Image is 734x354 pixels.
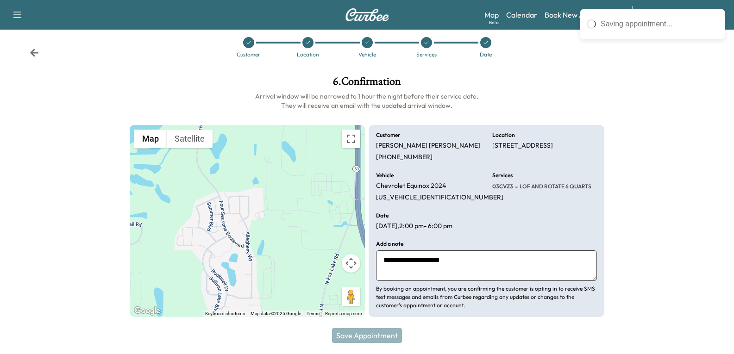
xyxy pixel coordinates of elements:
span: Map data ©2025 Google [251,311,301,316]
button: Map camera controls [342,254,360,273]
p: Chevrolet Equinox 2024 [376,182,446,190]
img: Curbee Logo [345,8,389,21]
p: [DATE] , 2:00 pm - 6:00 pm [376,222,452,230]
div: Vehicle [358,52,376,57]
h6: Location [492,132,515,138]
p: [STREET_ADDRESS] [492,142,553,150]
button: Keyboard shortcuts [205,311,245,317]
a: Report a map error [325,311,362,316]
a: Open this area in Google Maps (opens a new window) [132,305,163,317]
p: By booking an appointment, you are confirming the customer is opting in to receive SMS text messa... [376,285,596,310]
img: Google [132,305,163,317]
button: Show satellite imagery [167,130,213,148]
a: Book New Appointment [545,9,623,20]
h6: Customer [376,132,400,138]
a: Calendar [506,9,537,20]
h6: Vehicle [376,173,394,178]
button: Toggle fullscreen view [342,130,360,148]
button: Drag Pegman onto the map to open Street View [342,287,360,306]
span: - [513,182,518,191]
span: 03CVZ3 [492,183,513,190]
div: Customer [237,52,260,57]
div: Back [30,48,39,57]
div: Location [297,52,319,57]
div: Date [480,52,492,57]
button: Show street map [134,130,167,148]
p: [PERSON_NAME] [PERSON_NAME] [376,142,480,150]
a: Terms (opens in new tab) [307,311,320,316]
div: Beta [489,19,499,26]
div: Services [416,52,437,57]
h6: Arrival window will be narrowed to 1 hour the night before their service date. They will receive ... [130,92,604,110]
h6: Services [492,173,513,178]
h6: Date [376,213,389,218]
p: [PHONE_NUMBER] [376,153,433,161]
span: LOF AND ROTATE 6 QUARTS [518,183,591,190]
p: [US_VEHICLE_IDENTIFICATION_NUMBER] [376,193,503,202]
h1: 6 . Confirmation [130,76,604,92]
div: Saving appointment... [601,19,718,30]
h6: Add a note [376,241,403,247]
a: MapBeta [484,9,499,20]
